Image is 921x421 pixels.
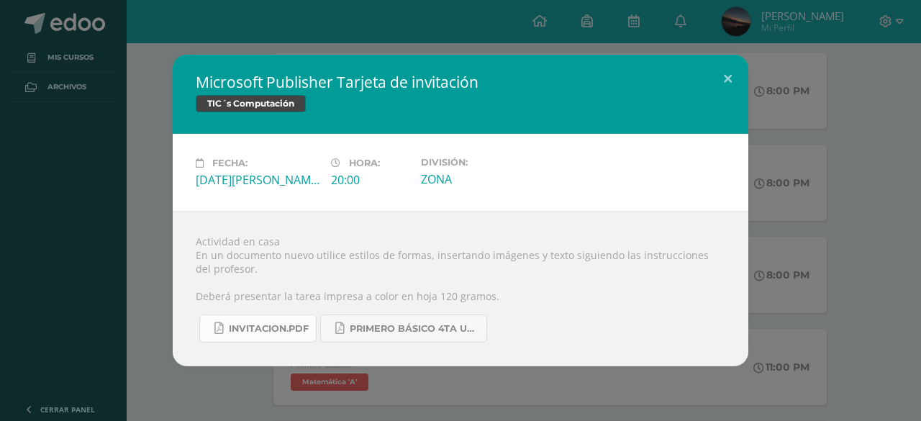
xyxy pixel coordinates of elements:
span: INVITACION.pdf [229,323,309,335]
label: División: [421,157,545,168]
div: Actividad en casa En un documento nuevo utilice estilos de formas, insertando imágenes y texto si... [173,211,748,366]
h2: Microsoft Publisher Tarjeta de invitación [196,72,725,92]
div: ZONA [421,171,545,187]
div: 20:00 [331,172,409,188]
span: PRIMERO BÁSICO 4TA UNIDAD..pdf [350,323,479,335]
a: INVITACION.pdf [199,314,317,343]
button: Close (Esc) [707,55,748,104]
div: [DATE][PERSON_NAME] [196,172,319,188]
span: Fecha: [212,158,248,168]
span: TIC´s Computación [196,95,306,112]
a: PRIMERO BÁSICO 4TA UNIDAD..pdf [320,314,487,343]
span: Hora: [349,158,380,168]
